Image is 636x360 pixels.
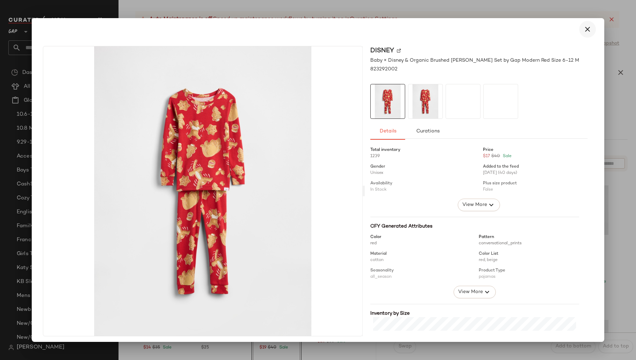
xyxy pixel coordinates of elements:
span: View More [458,288,483,296]
span: Details [379,129,396,134]
button: View More [454,286,495,298]
img: cn59961138.jpg [43,46,362,336]
img: cn59961138.jpg [371,84,405,118]
span: 823292002 [370,66,397,73]
span: Disney [370,46,394,55]
div: CFY Generated Attributes [370,223,579,230]
span: View More [462,201,487,209]
span: Baby × Disney & Organic Brushed [PERSON_NAME] Set by Gap Modern Red Size 6-12 M [370,57,579,64]
img: svg%3e [397,48,401,53]
img: cn59959527.jpg [408,84,442,118]
button: View More [458,199,500,211]
span: Curations [416,129,440,134]
div: Inventory by Size [370,310,579,317]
